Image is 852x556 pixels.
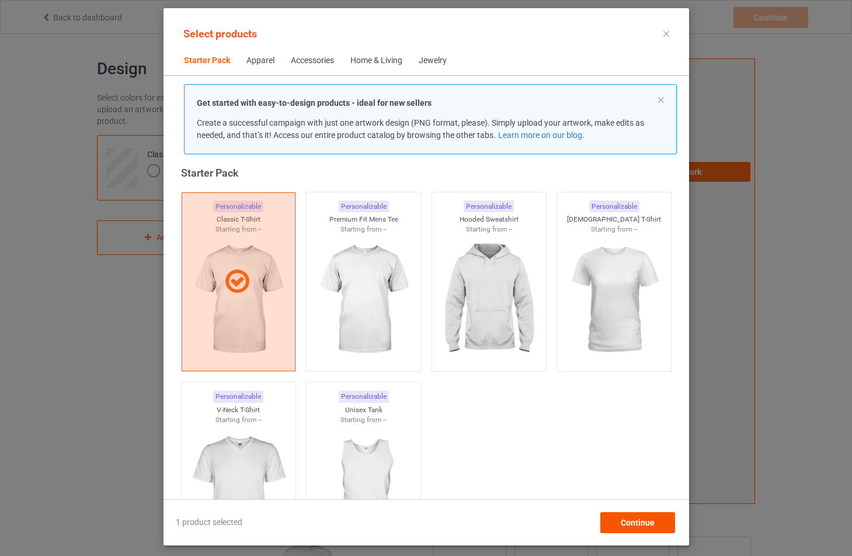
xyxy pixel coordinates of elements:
img: regular.jpg [186,424,290,555]
div: Starting from -- [307,415,420,425]
div: Home & Living [350,55,402,67]
div: Personalizable [338,391,388,403]
div: Accessories [291,55,334,67]
div: Jewelry [419,55,447,67]
strong: Get started with easy-to-design products - ideal for new sellers [197,98,432,108]
div: V-Neck T-Shirt [181,405,295,415]
div: Continue [600,512,674,533]
span: Starter Pack [176,47,238,75]
div: Premium Fit Mens Tee [307,215,420,225]
span: 1 product selected [176,517,242,529]
div: Hooded Sweatshirt [432,215,545,225]
span: Continue [620,518,654,527]
div: Starting from -- [432,225,545,234]
div: Starting from -- [181,415,295,425]
span: Create a successful campaign with just one artwork design (PNG format, please). Simply upload you... [197,118,644,140]
div: Apparel [246,55,274,67]
div: Personalizable [213,391,263,403]
div: Personalizable [589,201,639,213]
div: Starter Pack [180,166,676,179]
a: Learn more on our blog. [498,130,584,140]
img: regular.jpg [311,424,416,555]
img: regular.jpg [311,234,416,365]
img: regular.jpg [562,234,666,365]
div: Unisex Tank [307,405,420,415]
img: regular.jpg [436,234,541,365]
span: Select products [183,27,257,40]
div: Starting from -- [557,225,671,234]
div: [DEMOGRAPHIC_DATA] T-Shirt [557,215,671,225]
div: Starting from -- [307,225,420,234]
div: Personalizable [464,201,514,213]
div: Personalizable [338,201,388,213]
